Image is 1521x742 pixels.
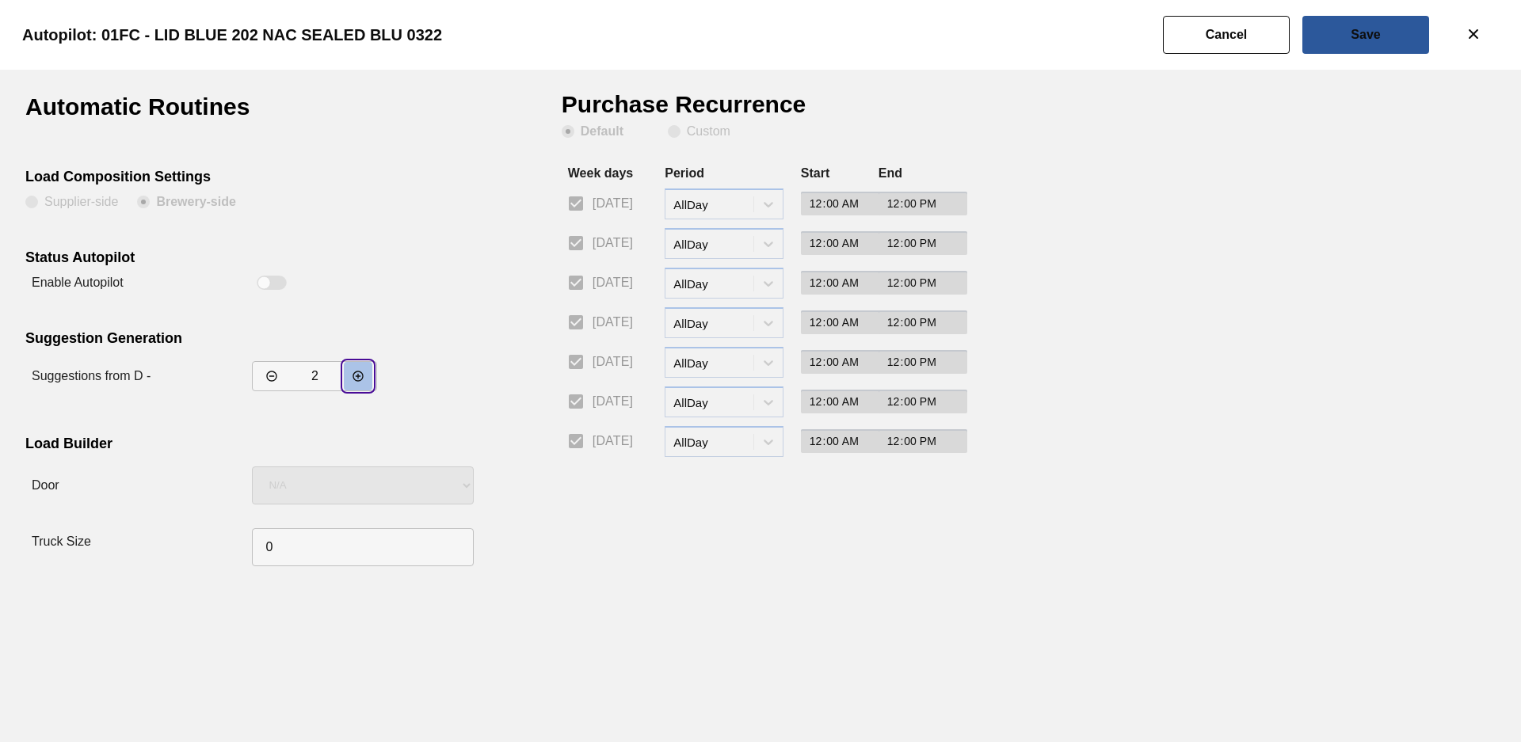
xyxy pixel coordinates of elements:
[568,166,633,180] label: Week days
[562,125,649,141] clb-radio-button: Default
[593,234,633,253] span: [DATE]
[25,169,467,189] div: Load Composition Settings
[32,535,91,548] label: Truck Size
[25,436,467,456] div: Load Builder
[593,273,633,292] span: [DATE]
[137,196,236,211] clb-radio-button: Brewery-side
[879,166,902,180] label: End
[593,352,633,371] span: [DATE]
[562,95,843,125] h1: Purchase Recurrence
[593,194,633,213] span: [DATE]
[25,249,467,270] div: Status Autopilot
[32,478,59,492] label: Door
[593,313,633,332] span: [DATE]
[665,166,704,180] label: Period
[668,125,730,141] clb-radio-button: Custom
[32,276,124,289] label: Enable Autopilot
[32,369,151,382] label: Suggestions from D -
[25,95,307,131] h1: Automatic Routines
[593,432,633,451] span: [DATE]
[25,196,118,211] clb-radio-button: Supplier-side
[25,330,467,351] div: Suggestion Generation
[801,166,829,180] label: Start
[593,392,633,411] span: [DATE]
